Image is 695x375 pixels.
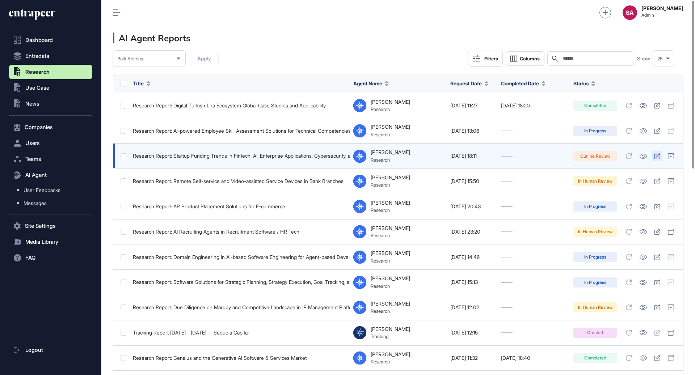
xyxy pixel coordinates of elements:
button: AI Agent [9,168,92,182]
div: In Progress [573,126,617,136]
div: Research Report: Software Solutions for Strategic Planning, Strategy Execution, Goal Tracking, an... [133,279,346,285]
button: SA [623,5,637,20]
div: [DATE] 18:20 [501,103,566,108]
span: Title [133,80,144,87]
span: Teams [25,156,41,162]
div: [DATE] 18:40 [501,355,566,361]
h3: AI Agent Reports [113,33,190,43]
div: [DATE] 13:06 [450,128,494,134]
span: Bulk Actions [117,56,143,61]
div: Research [371,258,410,264]
button: Filters [468,51,503,67]
div: Research Report: AR Product Placement Solutions for E-commerce [133,204,346,209]
span: Media Library [25,239,58,245]
button: Entradata [9,49,92,63]
div: Research Report: Digital Turkish Lira Ecosystem Global Case Studies and Applicability [133,103,346,108]
span: Messages [24,200,47,206]
span: Use Case [25,85,49,91]
div: Research Report: AI Recruiting Agents in Recruitment Software / HR Tech [133,229,346,235]
span: News [25,101,39,107]
div: [DATE] 18:11 [450,153,494,159]
button: Research [9,65,92,79]
div: Research Report: Remote Self-service and Video-assisted Service Devices in Bank Branches [133,178,346,184]
button: Status [573,80,595,87]
a: Dashboard [9,33,92,47]
div: Completed [573,101,617,111]
span: Logout [25,347,43,353]
span: Show [637,56,650,61]
a: Logout [9,343,92,357]
span: Completed Date [501,80,539,87]
div: Tracking [371,333,410,339]
div: [PERSON_NAME] [371,225,410,231]
button: Teams [9,152,92,166]
button: Completed Date [501,80,546,87]
div: [DATE] 14:46 [450,254,494,260]
span: 25 [657,56,663,61]
button: Users [9,136,92,150]
div: Research [371,359,410,365]
div: [DATE] 11:27 [450,103,494,108]
div: Research Report: Domain Engineering in Ai-based Software Engineering for Agent-based Development [133,254,346,260]
span: User Feedbacks [24,187,60,193]
div: Research Report: Startup Funding Trends in Fintech, AI, Enterprise Applications, Cybersecurity, a... [133,153,346,159]
button: FAQ [9,251,92,265]
div: [DATE] 23:20 [450,229,494,235]
span: Entradata [25,53,49,59]
div: [DATE] 12:02 [450,304,494,310]
span: Companies [25,124,53,130]
div: Filters [484,56,498,61]
button: News [9,97,92,111]
a: Messages [13,197,92,210]
div: [PERSON_NAME] [371,99,410,105]
div: [DATE] 11:32 [450,355,494,361]
div: [PERSON_NAME] [371,200,410,206]
a: User Feedbacks [13,184,92,197]
strong: [PERSON_NAME] [641,5,683,11]
span: FAQ [25,255,35,261]
div: In Progress [573,252,617,262]
button: Columns [506,51,544,66]
div: Research Report: Ai-powered Employee Skill Assessment Solutions for Technical Competencies [133,128,346,134]
div: In Human Review [573,176,617,186]
div: Research Report: Due Diligence on Marqby and Competitive Landscape in IP Management Platforms [133,304,346,310]
div: [PERSON_NAME] [371,250,410,256]
button: Site Settings [9,219,92,233]
span: Users [25,140,40,146]
div: [PERSON_NAME] [371,124,410,130]
span: Site Settings [25,223,56,229]
div: [DATE] 15:13 [450,279,494,285]
div: Research [371,157,410,163]
div: In Progress [573,201,617,212]
div: [PERSON_NAME] [371,149,410,155]
span: Agent Name [353,80,382,87]
div: [PERSON_NAME] [371,276,410,281]
div: [PERSON_NAME] [371,326,410,332]
div: [PERSON_NAME] [371,175,410,180]
span: Status [573,80,589,87]
div: [PERSON_NAME] [371,301,410,307]
button: Title [133,80,150,87]
button: Media Library [9,235,92,249]
div: Research Report: Genaius and the Generative AI Software & Services Market [133,355,346,361]
div: Research [371,132,410,137]
div: Research [371,106,410,112]
div: In Progress [573,277,617,287]
div: Research [371,283,410,289]
div: Tracking Report [DATE] - [DATE] -- Sequoia Capital [133,330,346,336]
div: In Human Review [573,227,617,237]
span: Columns [520,56,540,61]
span: Request Date [450,80,482,87]
div: [PERSON_NAME] [371,351,410,357]
div: Research [371,207,410,213]
button: Use Case [9,81,92,95]
div: Research [371,182,410,188]
div: [DATE] 15:50 [450,178,494,184]
div: In Human Review [573,302,617,312]
span: Research [25,69,50,75]
div: Research [371,308,410,314]
span: AI Agent [25,172,47,178]
button: Agent Name [353,80,389,87]
div: Research [371,233,410,238]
